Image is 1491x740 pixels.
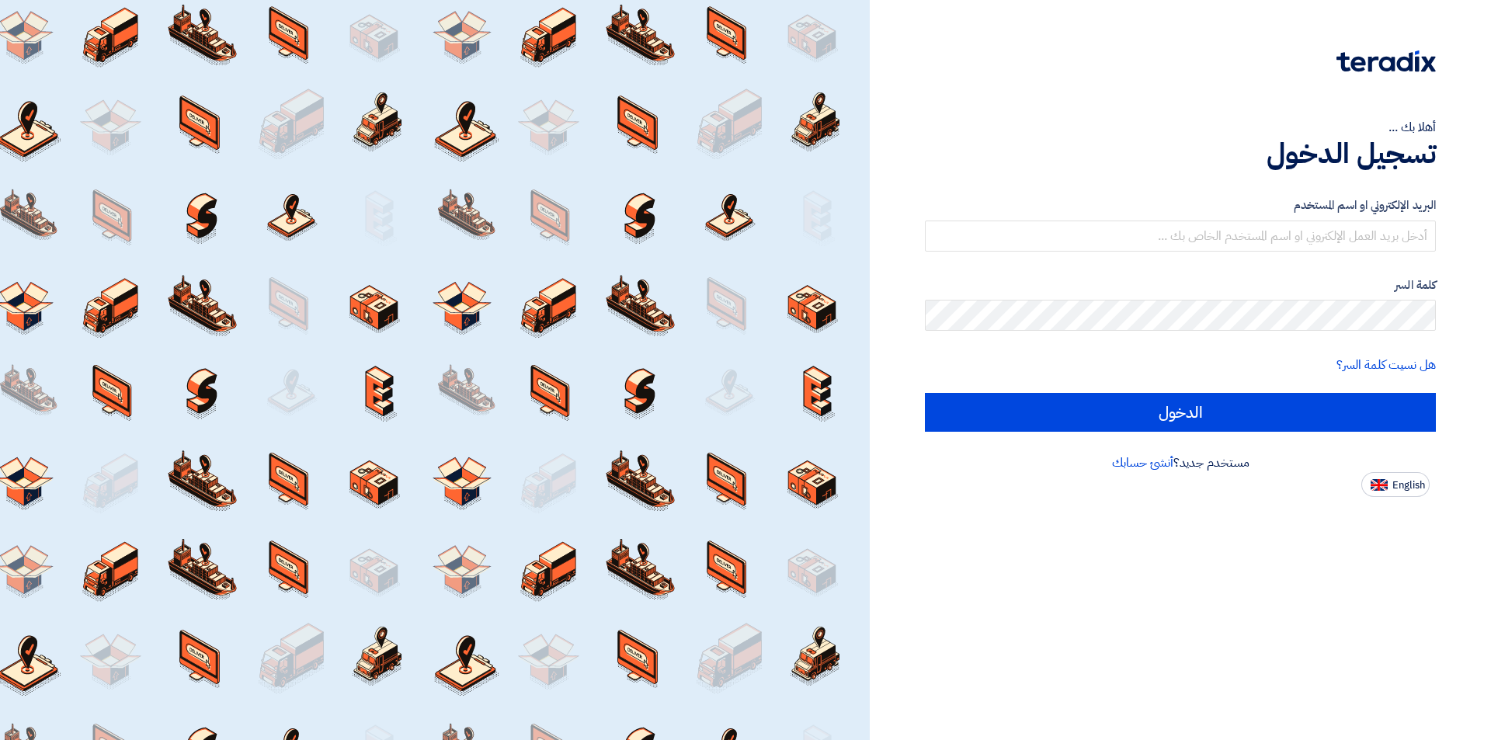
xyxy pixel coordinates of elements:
div: أهلا بك ... [925,118,1436,137]
input: الدخول [925,393,1436,432]
a: أنشئ حسابك [1112,453,1173,472]
h1: تسجيل الدخول [925,137,1436,171]
a: هل نسيت كلمة السر؟ [1336,356,1436,374]
label: البريد الإلكتروني او اسم المستخدم [925,196,1436,214]
span: English [1392,480,1425,491]
label: كلمة السر [925,276,1436,294]
input: أدخل بريد العمل الإلكتروني او اسم المستخدم الخاص بك ... [925,221,1436,252]
div: مستخدم جديد؟ [925,453,1436,472]
button: English [1361,472,1430,497]
img: Teradix logo [1336,50,1436,72]
img: en-US.png [1371,479,1388,491]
